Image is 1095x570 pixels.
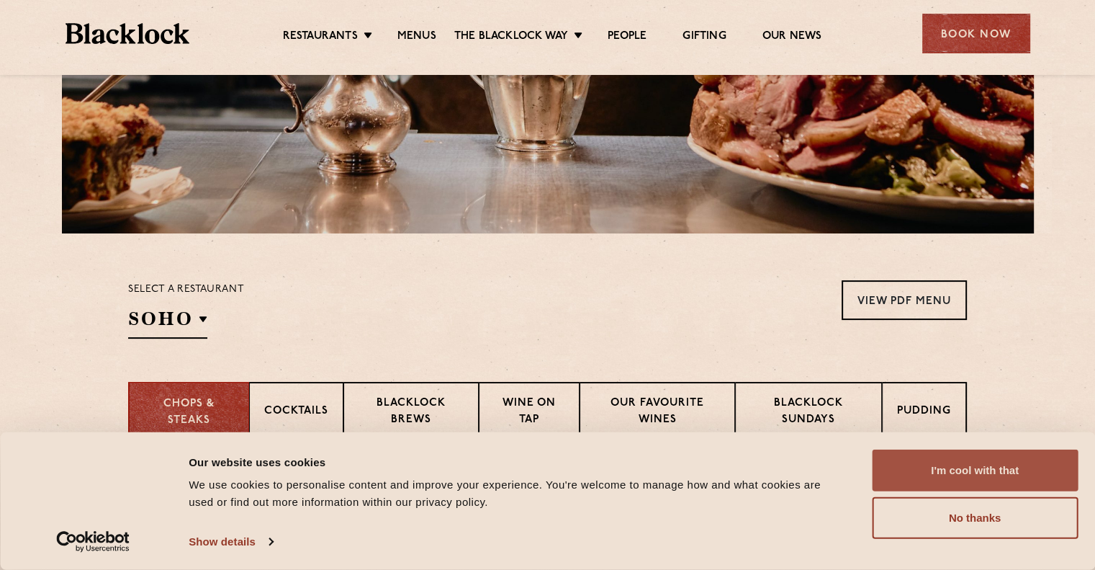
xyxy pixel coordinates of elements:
[66,23,190,44] img: BL_Textured_Logo-footer-cropped.svg
[494,396,564,429] p: Wine on Tap
[842,280,967,320] a: View PDF Menu
[189,476,839,511] div: We use cookies to personalise content and improve your experience. You're welcome to manage how a...
[595,396,719,429] p: Our favourite wines
[128,280,244,299] p: Select a restaurant
[872,450,1078,491] button: I'm cool with that
[189,531,272,553] a: Show details
[608,30,646,45] a: People
[750,396,867,429] p: Blacklock Sundays
[189,453,839,471] div: Our website uses cookies
[762,30,822,45] a: Our News
[283,30,358,45] a: Restaurants
[144,396,234,429] p: Chops & Steaks
[128,306,207,339] h2: SOHO
[397,30,436,45] a: Menus
[454,30,568,45] a: The Blacklock Way
[872,497,1078,539] button: No thanks
[30,531,156,553] a: Usercentrics Cookiebot - opens in a new window
[682,30,726,45] a: Gifting
[897,404,951,422] p: Pudding
[264,404,328,422] p: Cocktails
[922,14,1030,53] div: Book Now
[359,396,464,429] p: Blacklock Brews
